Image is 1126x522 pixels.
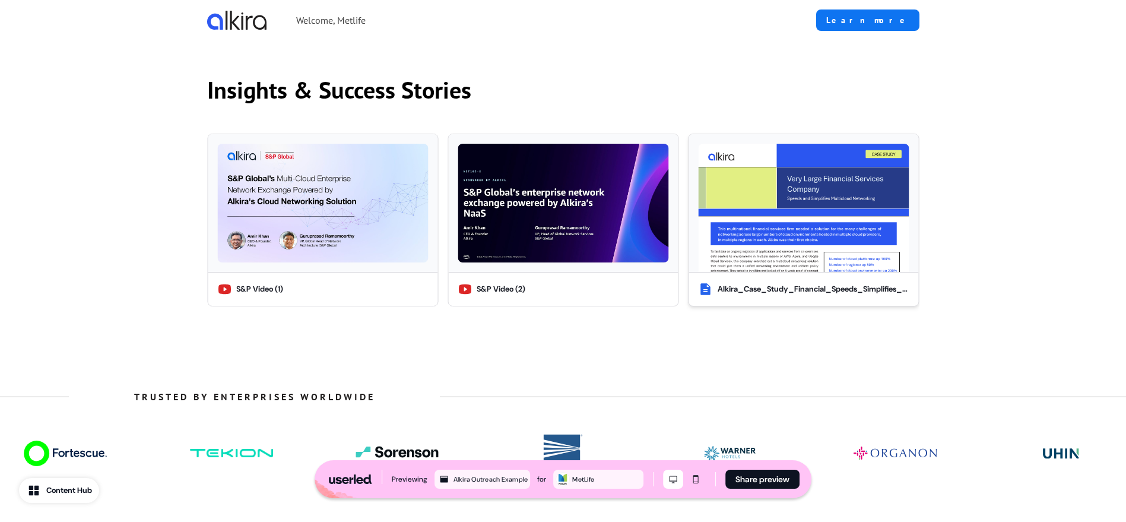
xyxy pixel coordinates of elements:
div: Previewing [392,473,427,485]
div: for [537,473,546,485]
div: Content Hub [46,485,92,496]
div: Alkira_Case_Study_Financial_Speeds_Simplifies_Multicloud_Networking.pdf [718,283,909,295]
button: Desktop mode [663,470,683,489]
div: S&P Video (1) [236,283,283,295]
button: Share preview [725,470,800,489]
img: Alkira_Case_Study_Financial_Speeds_Simplifies_Multicloud_Networking.pdf [699,144,909,272]
p: Welcome, Metlife [296,13,366,27]
button: Mobile mode [686,470,706,489]
div: S&P Video (2) [477,283,525,295]
button: Alkira_Case_Study_Financial_Speeds_Simplifies_Multicloud_Networking.pdfAlkira_Case_Study_Financia... [689,134,919,306]
strong: TRUSTED BY ENTERPRISES WORLDWIDE [134,391,375,403]
img: S&P Video (1) [217,144,428,262]
button: S&P Video (1)S&P Video (1) [207,134,438,306]
p: Insights & Success Stories [207,72,919,107]
div: Alkira Outreach Example [453,474,528,485]
a: Learn more [816,10,919,31]
button: Content Hub [19,478,99,503]
div: MetLife [572,474,641,485]
button: S&P Video (2)S&P Video (2) [448,134,678,306]
img: S&P Video (2) [458,144,668,262]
